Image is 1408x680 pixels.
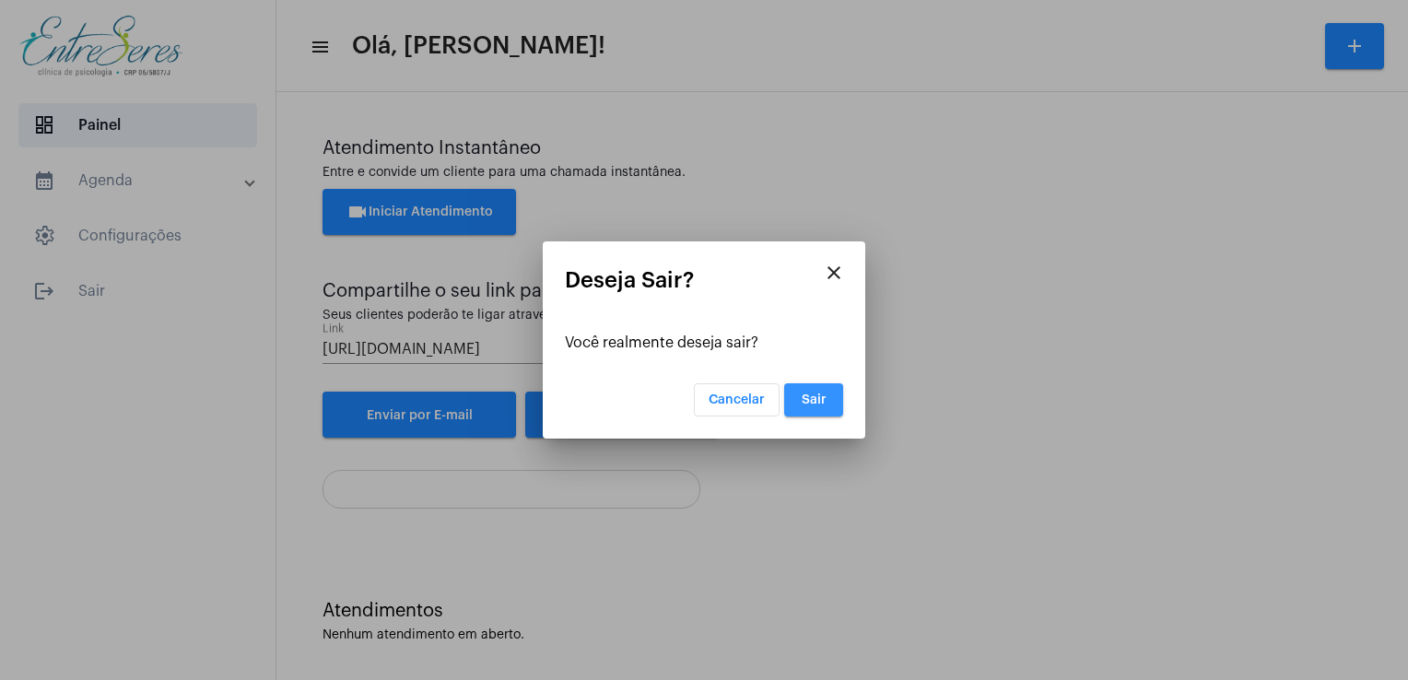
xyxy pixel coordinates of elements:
[694,383,780,416] button: Cancelar
[565,334,843,351] div: Você realmente deseja sair?
[784,383,843,416] button: Sair
[565,268,843,292] mat-card-title: Deseja Sair?
[709,393,765,406] span: Cancelar
[823,262,845,284] mat-icon: close
[802,393,827,406] span: Sair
